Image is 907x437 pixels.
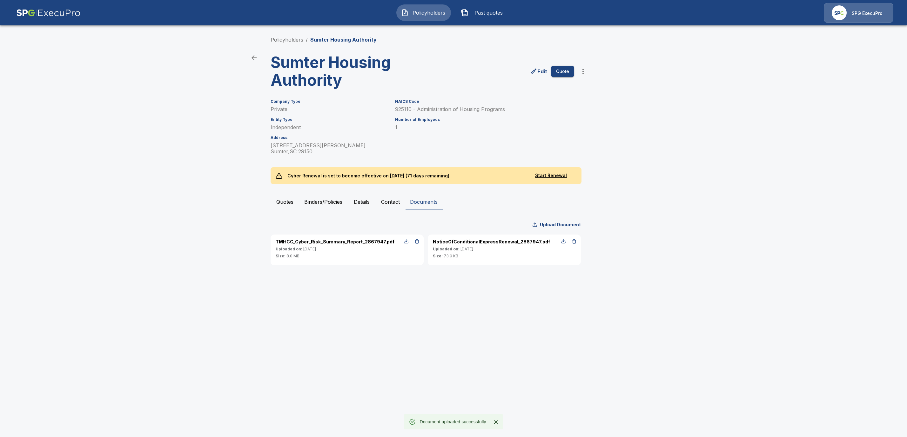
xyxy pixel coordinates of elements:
img: Past quotes Icon [461,9,468,17]
p: Independent [271,124,387,130]
span: Size: [276,254,286,258]
a: Agency IconSPG ExecuPro [824,3,893,23]
p: 8.0 MB [276,253,421,259]
h6: Number of Employees [395,117,574,122]
span: Past quotes [471,9,506,17]
button: Binders/Policies [299,194,347,209]
span: Policyholders [411,9,446,17]
button: Start Renewal [526,170,576,182]
a: Policyholders [271,36,303,43]
button: more [577,65,589,78]
img: Agency Icon [832,5,847,20]
button: Documents [405,194,443,209]
button: Close [491,417,501,427]
p: NoticeOfConditionalExpressRenewal_2867947.pdf [433,238,558,245]
p: Private [271,106,387,112]
p: Edit [537,68,547,75]
p: [STREET_ADDRESS][PERSON_NAME] Sumter , SC 29150 [271,142,387,155]
button: Contact [376,194,405,209]
p: 73.9 KB [433,253,578,259]
span: Uploaded on: [276,247,302,251]
nav: breadcrumb [271,36,377,43]
span: Size: [433,254,443,258]
button: Upload Document [531,220,582,229]
button: Quotes [271,194,299,209]
h6: Entity Type [271,117,387,122]
button: Details [347,194,376,209]
p: TMHCC_Cyber_Risk_Summary_Report_2867947.pdf [276,238,401,245]
button: Policyholders IconPolicyholders [396,4,451,21]
a: back [248,51,260,64]
button: Quote [551,66,574,77]
li: / [306,36,308,43]
div: policyholder tabs [271,194,636,209]
div: Document uploaded successfully [420,416,486,427]
p: Upload Document [540,221,581,228]
h3: Sumter Housing Authority [271,54,427,89]
p: [DATE] [276,246,421,252]
img: Policyholders Icon [401,9,409,17]
span: Uploaded on: [433,247,460,251]
img: AA Logo [16,3,81,23]
p: [DATE] [433,246,578,252]
p: Sumter Housing Authority [310,36,377,43]
h6: Address [271,136,387,140]
button: Past quotes IconPast quotes [456,4,511,21]
p: Cyber Renewal is set to become effective on [DATE] (71 days remaining) [282,167,455,184]
h6: Company Type [271,99,387,104]
p: 1 [395,124,574,130]
p: 925110 - Administration of Housing Programs [395,106,574,112]
a: edit [528,66,548,76]
h6: NAICS Code [395,99,574,104]
p: SPG ExecuPro [852,10,883,17]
